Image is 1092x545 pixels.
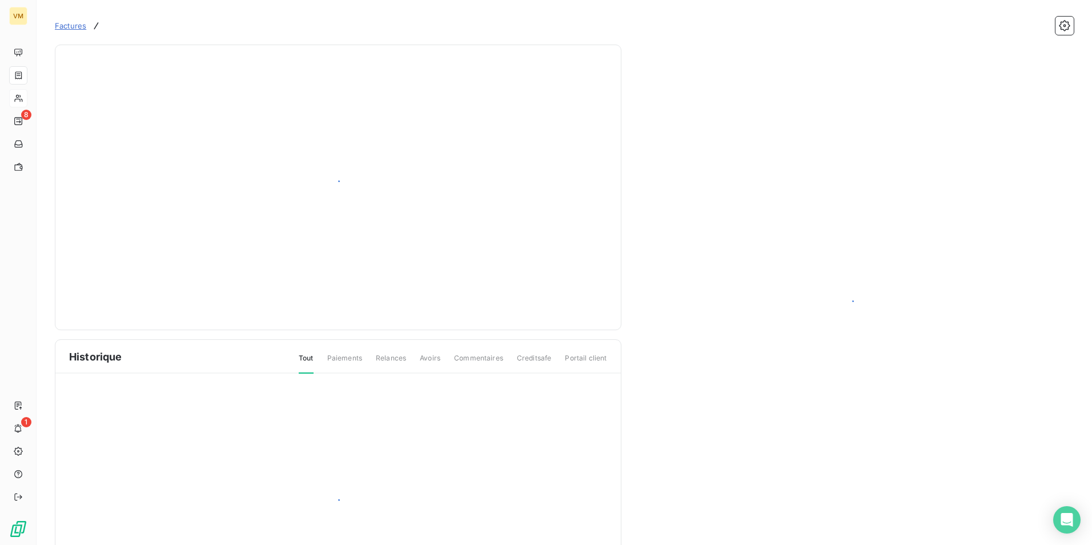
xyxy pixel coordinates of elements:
span: Paiements [327,353,362,372]
div: Open Intercom Messenger [1053,506,1081,534]
span: Creditsafe [517,353,552,372]
span: Relances [376,353,406,372]
span: Factures [55,21,86,30]
span: Tout [299,353,314,374]
span: 8 [21,110,31,120]
span: 1 [21,417,31,427]
span: Historique [69,349,122,364]
span: Commentaires [454,353,503,372]
span: Avoirs [420,353,440,372]
div: VM [9,7,27,25]
img: Logo LeanPay [9,520,27,538]
a: Factures [55,20,86,31]
span: Portail client [565,353,607,372]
